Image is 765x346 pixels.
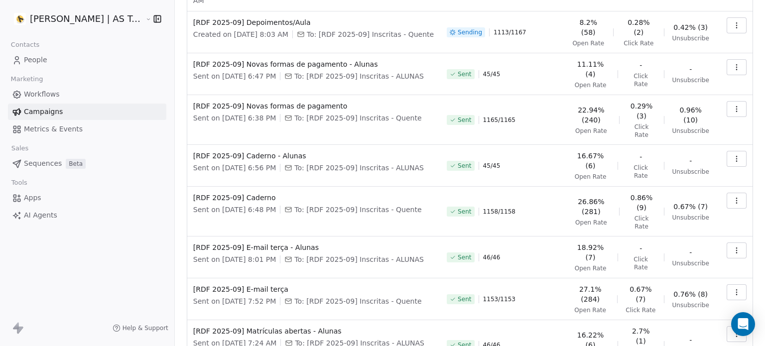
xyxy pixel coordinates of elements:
span: - [639,152,642,162]
span: 22.94% (240) [571,105,611,125]
a: AI Agents [8,207,166,224]
span: Sent [458,208,471,216]
span: Click Rate [626,306,655,314]
span: Sent [458,116,471,124]
span: Open Rate [575,173,607,181]
span: To: [RDF 2025-09] Inscritas - ALUNAS [294,71,424,81]
span: Sent on [DATE] 6:48 PM [193,205,276,215]
span: [RDF 2025-09] E-mail terça - Alunas [193,242,435,252]
span: 26.86% (281) [571,197,611,217]
span: - [639,60,642,70]
span: Open Rate [575,264,607,272]
span: Sequences [24,158,62,169]
span: [RDF 2025-09] Caderno [193,193,435,203]
span: To: [RDF 2025-09] Inscritas - Quente [307,29,434,39]
span: Unsubscribe [672,168,709,176]
span: Metrics & Events [24,124,83,134]
span: Workflows [24,89,60,100]
span: To: [RDF 2025-09] Inscritas - ALUNAS [294,163,424,173]
span: Apps [24,193,41,203]
span: [RDF 2025-09] Novas formas de pagamento [193,101,435,111]
span: 46 / 46 [483,253,501,261]
span: 8.2% (58) [571,17,605,37]
span: To: [RDF 2025-09] Inscritas - Quente [294,205,421,215]
span: 18.92% (7) [571,242,610,262]
a: Workflows [8,86,166,103]
span: 0.67% (7) [626,284,656,304]
span: 0.86% (9) [627,193,655,213]
span: [RDF 2025-09] Caderno - Alunas [193,151,435,161]
img: Logo%202022%20quad.jpg [14,13,26,25]
span: 0.28% (2) [622,17,655,37]
span: - [639,243,642,253]
span: - [689,64,692,74]
span: 11.11% (4) [571,59,610,79]
span: Created on [DATE] 8:03 AM [193,29,288,39]
a: Apps [8,190,166,206]
span: Sent [458,162,471,170]
span: Sent on [DATE] 6:38 PM [193,113,276,123]
span: To: [RDF 2025-09] Inscritas - Quente [294,113,421,123]
span: Unsubscribe [672,76,709,84]
span: - [689,247,692,257]
span: - [689,335,692,345]
span: 1165 / 1165 [483,116,515,124]
span: AI Agents [24,210,57,221]
span: Sent [458,70,471,78]
span: 1158 / 1158 [483,208,515,216]
span: [RDF 2025-09] Depoimentos/Aula [193,17,435,27]
span: 0.29% (3) [627,101,655,121]
span: 45 / 45 [483,162,501,170]
span: Sent on [DATE] 6:56 PM [193,163,276,173]
a: SequencesBeta [8,155,166,172]
span: Click Rate [626,72,656,88]
span: Sent on [DATE] 6:47 PM [193,71,276,81]
span: Open Rate [572,39,604,47]
span: Marketing [6,72,47,87]
a: Metrics & Events [8,121,166,137]
span: People [24,55,47,65]
span: [PERSON_NAME] | AS Treinamentos [30,12,143,25]
span: Beta [66,159,86,169]
span: Click Rate [624,39,653,47]
span: - [689,156,692,166]
span: Click Rate [627,215,655,231]
span: 0.67% (7) [673,202,708,212]
span: Click Rate [626,255,656,271]
span: Sent on [DATE] 7:52 PM [193,296,276,306]
span: [RDF 2025-09] Novas formas de pagamento - Alunas [193,59,435,69]
span: 0.42% (3) [673,22,708,32]
span: Sent [458,295,471,303]
span: Tools [7,175,31,190]
span: Campaigns [24,107,63,117]
span: Contacts [6,37,44,52]
span: To: [RDF 2025-09] Inscritas - Quente [294,296,421,306]
span: Sending [458,28,482,36]
span: Unsubscribe [672,301,709,309]
span: 1113 / 1167 [494,28,526,36]
span: Unsubscribe [672,259,709,267]
span: 0.76% (8) [673,289,708,299]
div: Open Intercom Messenger [731,312,755,336]
span: Help & Support [123,324,168,332]
span: [RDF 2025-09] Matrículas abertas - Alunas [193,326,435,336]
button: [PERSON_NAME] | AS Treinamentos [12,10,138,27]
a: People [8,52,166,68]
span: Sent on [DATE] 8:01 PM [193,254,276,264]
span: To: [RDF 2025-09] Inscritas - ALUNAS [294,254,424,264]
span: 45 / 45 [483,70,501,78]
span: Unsubscribe [672,34,709,42]
span: 27.1% (284) [571,284,609,304]
span: Open Rate [575,127,607,135]
span: 16.67% (6) [571,151,610,171]
span: 1153 / 1153 [483,295,515,303]
span: Click Rate [627,123,655,139]
span: Open Rate [574,306,606,314]
span: 0.96% (10) [672,105,709,125]
span: Sent [458,253,471,261]
span: Sales [7,141,33,156]
a: Help & Support [113,324,168,332]
span: Click Rate [626,164,656,180]
span: Open Rate [575,219,607,227]
span: 2.7% (1) [626,326,656,346]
